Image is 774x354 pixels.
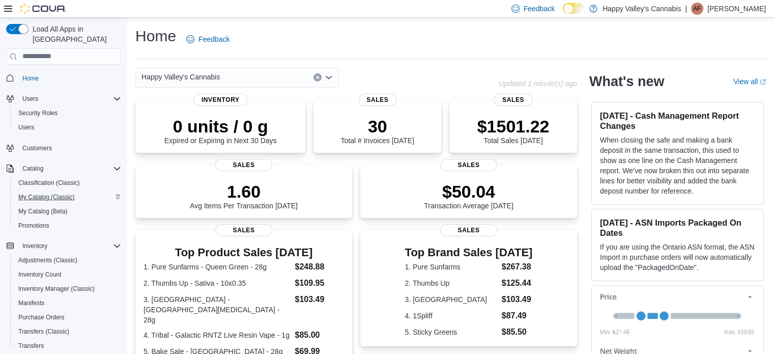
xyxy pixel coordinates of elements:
[325,73,333,81] button: Open list of options
[18,142,56,154] a: Customers
[477,116,550,145] div: Total Sales [DATE]
[22,165,43,173] span: Catalog
[502,293,533,306] dd: $103.49
[18,240,121,252] span: Inventory
[10,190,125,204] button: My Catalog (Classic)
[502,326,533,338] dd: $85.50
[20,4,66,14] img: Cova
[10,339,125,353] button: Transfers
[10,267,125,282] button: Inventory Count
[295,277,343,289] dd: $109.95
[144,247,344,259] h3: Top Product Sales [DATE]
[14,191,121,203] span: My Catalog (Classic)
[18,328,69,336] span: Transfers (Classic)
[14,107,62,119] a: Security Roles
[18,93,121,105] span: Users
[563,3,584,14] input: Dark Mode
[182,29,234,49] a: Feedback
[691,3,703,15] div: Amanda Finnbogason
[18,142,121,154] span: Customers
[22,74,39,83] span: Home
[14,107,121,119] span: Security Roles
[440,224,497,236] span: Sales
[190,181,298,202] p: 1.60
[313,73,322,81] button: Clear input
[10,120,125,134] button: Users
[164,116,277,137] p: 0 units / 0 g
[135,26,176,46] h1: Home
[18,222,49,230] span: Promotions
[14,254,81,266] a: Adjustments (Classic)
[22,95,38,103] span: Users
[18,270,62,279] span: Inventory Count
[18,93,42,105] button: Users
[22,144,52,152] span: Customers
[295,329,343,341] dd: $85.00
[14,311,69,323] a: Purchase Orders
[693,3,701,15] span: AF
[141,71,220,83] span: Happy Valley's Cannabis
[405,278,498,288] dt: 2. Thumbs Up
[18,72,43,85] a: Home
[340,116,414,137] p: 30
[215,224,272,236] span: Sales
[198,34,230,44] span: Feedback
[14,297,48,309] a: Manifests
[18,162,121,175] span: Catalog
[2,141,125,155] button: Customers
[14,340,48,352] a: Transfers
[405,311,498,321] dt: 4. 1Spliff
[295,261,343,273] dd: $248.88
[589,73,664,90] h2: What's new
[10,253,125,267] button: Adjustments (Classic)
[760,79,766,85] svg: External link
[14,340,121,352] span: Transfers
[733,77,766,86] a: View allExternal link
[18,193,75,201] span: My Catalog (Classic)
[10,296,125,310] button: Manifests
[14,220,121,232] span: Promotions
[600,111,755,131] h3: [DATE] - Cash Management Report Changes
[405,262,498,272] dt: 1. Pure Sunfarms
[164,116,277,145] div: Expired or Expiring in Next 30 Days
[524,4,555,14] span: Feedback
[14,325,121,338] span: Transfers (Classic)
[18,72,121,85] span: Home
[502,261,533,273] dd: $267.38
[14,205,72,217] a: My Catalog (Beta)
[502,310,533,322] dd: $87.49
[14,121,38,133] a: Users
[477,116,550,137] p: $1501.22
[405,294,498,305] dt: 3. [GEOGRAPHIC_DATA]
[424,181,513,210] div: Transaction Average [DATE]
[10,324,125,339] button: Transfers (Classic)
[14,268,121,281] span: Inventory Count
[193,94,248,106] span: Inventory
[499,79,577,88] p: Updated 1 minute(s) ago
[18,256,77,264] span: Adjustments (Classic)
[18,123,34,131] span: Users
[18,342,44,350] span: Transfers
[2,71,125,86] button: Home
[18,179,80,187] span: Classification (Classic)
[10,204,125,219] button: My Catalog (Beta)
[144,330,291,340] dt: 4. Tribal - Galactic RNTZ Live Resin Vape - 1g
[10,219,125,233] button: Promotions
[600,135,755,196] p: When closing the safe and making a bank deposit in the same transaction, this used to show as one...
[14,311,121,323] span: Purchase Orders
[10,310,125,324] button: Purchase Orders
[18,207,68,215] span: My Catalog (Beta)
[405,327,498,337] dt: 5. Sticky Greens
[2,161,125,176] button: Catalog
[18,313,65,321] span: Purchase Orders
[18,299,44,307] span: Manifests
[18,109,58,117] span: Security Roles
[28,24,121,44] span: Load All Apps in [GEOGRAPHIC_DATA]
[2,239,125,253] button: Inventory
[18,240,51,252] button: Inventory
[215,159,272,171] span: Sales
[14,191,79,203] a: My Catalog (Classic)
[14,297,121,309] span: Manifests
[603,3,681,15] p: Happy Valley's Cannabis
